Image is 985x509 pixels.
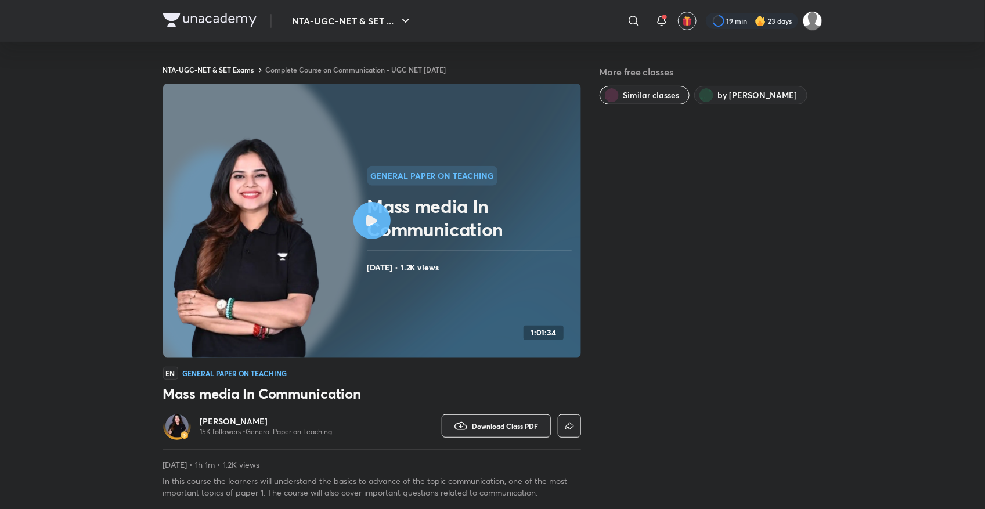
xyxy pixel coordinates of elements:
img: badge [181,431,189,439]
img: avatar [682,16,692,26]
a: NTA-UGC-NET & SET Exams [163,65,254,74]
h4: [DATE] • 1.2K views [367,260,576,275]
button: by Toshiba Shukla [694,86,807,104]
a: Avatarbadge [163,412,191,440]
button: Download Class PDF [442,414,551,438]
h4: 1:01:34 [531,328,557,338]
a: Company Logo [163,13,257,30]
h3: Mass media In Communication [163,384,581,403]
a: Complete Course on Communication - UGC NET [DATE] [266,65,446,74]
h4: General Paper on Teaching [183,370,287,377]
p: 15K followers • General Paper on Teaching [200,427,333,436]
img: Sakshi Nath [803,11,822,31]
a: [PERSON_NAME] [200,416,333,427]
p: In this course the learners will understand the basics to advance of the topic communication, one... [163,475,581,499]
h2: Mass media In Communication [367,194,576,241]
img: Avatar [165,414,189,438]
button: avatar [678,12,697,30]
h5: More free classes [600,65,822,79]
button: Similar classes [600,86,690,104]
span: Download Class PDF [472,421,539,431]
p: [DATE] • 1h 1m • 1.2K views [163,459,581,471]
span: EN [163,367,178,380]
img: Company Logo [163,13,257,27]
span: Similar classes [623,89,680,101]
button: NTA-UGC-NET & SET ... [286,9,420,33]
span: by Toshiba Shukla [718,89,798,101]
img: streak [755,15,766,27]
